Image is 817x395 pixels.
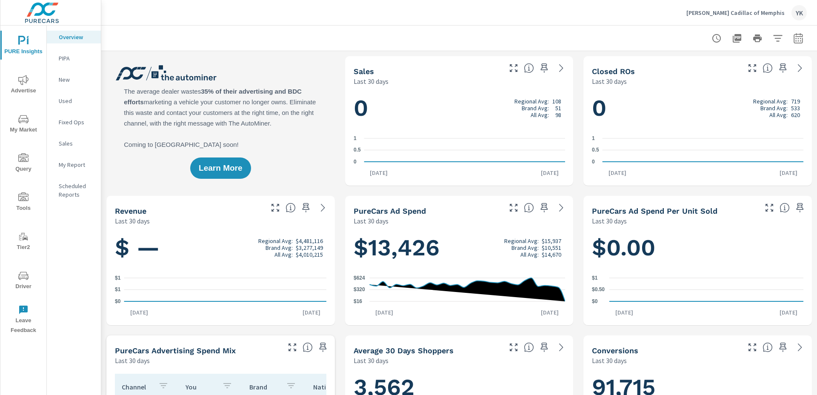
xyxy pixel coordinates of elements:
p: 719 [791,98,800,105]
span: Save this to your personalized report [299,201,313,215]
text: 0.5 [354,147,361,153]
div: New [47,73,101,86]
h5: Revenue [115,206,146,215]
div: nav menu [0,26,46,339]
p: You [186,383,215,391]
div: Used [47,94,101,107]
span: Total sales revenue over the selected date range. [Source: This data is sourced from the dealer’s... [286,203,296,213]
text: $624 [354,275,365,281]
p: [DATE] [603,169,632,177]
p: Last 30 days [354,76,389,86]
p: $10,551 [542,244,561,251]
p: All Avg: [274,251,293,258]
span: Save this to your personalized report [316,341,330,354]
span: Number of vehicles sold by the dealership over the selected date range. [Source: This data is sou... [524,63,534,73]
p: Last 30 days [354,355,389,366]
p: [DATE] [774,308,803,317]
p: [DATE] [297,308,326,317]
h5: Sales [354,67,374,76]
p: All Avg: [520,251,539,258]
p: PIPA [59,54,94,63]
div: Sales [47,137,101,150]
span: Leave Feedback [3,305,44,335]
h5: Closed ROs [592,67,635,76]
p: Last 30 days [592,76,627,86]
text: $1 [115,287,121,293]
p: Used [59,97,94,105]
a: See more details in report [554,61,568,75]
span: Driver [3,271,44,292]
button: Make Fullscreen [746,61,759,75]
p: My Report [59,160,94,169]
p: [DATE] [535,308,565,317]
p: All Avg: [531,112,549,118]
p: Last 30 days [115,355,150,366]
a: See more details in report [316,201,330,215]
p: Overview [59,33,94,41]
h5: Conversions [592,346,638,355]
a: See more details in report [554,201,568,215]
p: Brand Avg: [760,105,788,112]
button: Make Fullscreen [269,201,282,215]
p: 51 [555,105,561,112]
p: Scheduled Reports [59,182,94,199]
button: Learn More [190,157,251,179]
p: 533 [791,105,800,112]
h1: $13,426 [354,233,565,262]
div: Scheduled Reports [47,180,101,201]
p: New [59,75,94,84]
span: Save this to your personalized report [793,201,807,215]
text: $1 [592,275,598,281]
text: 0 [592,159,595,165]
p: Fixed Ops [59,118,94,126]
div: My Report [47,158,101,171]
span: My Market [3,114,44,135]
button: Make Fullscreen [746,341,759,354]
p: $4,481,116 [296,238,323,244]
button: Print Report [749,30,766,47]
span: The number of dealer-specified goals completed by a visitor. [Source: This data is provided by th... [763,342,773,352]
h1: 0 [354,94,565,123]
span: Tools [3,192,44,213]
p: 98 [555,112,561,118]
p: $3,277,149 [296,244,323,251]
p: Regional Avg: [514,98,549,105]
p: [PERSON_NAME] Cadillac of Memphis [686,9,785,17]
text: 1 [354,135,357,141]
span: Advertise [3,75,44,96]
p: Channel [122,383,151,391]
h5: PureCars Ad Spend Per Unit Sold [592,206,717,215]
p: Last 30 days [592,216,627,226]
span: Query [3,153,44,174]
p: $15,937 [542,238,561,244]
text: $0 [115,298,121,304]
p: [DATE] [369,308,399,317]
span: Save this to your personalized report [537,201,551,215]
p: Brand Avg: [522,105,549,112]
button: Apply Filters [769,30,786,47]
span: Tier2 [3,232,44,252]
p: Brand Avg: [511,244,539,251]
text: 0.5 [592,147,599,153]
h1: $0.00 [592,233,803,262]
p: $4,010,215 [296,251,323,258]
div: Overview [47,31,101,43]
text: $0.50 [592,287,605,293]
p: Regional Avg: [504,238,539,244]
span: Save this to your personalized report [537,61,551,75]
p: 108 [552,98,561,105]
text: $16 [354,298,362,304]
button: "Export Report to PDF" [728,30,746,47]
button: Make Fullscreen [507,201,520,215]
a: See more details in report [793,61,807,75]
p: [DATE] [774,169,803,177]
text: 0 [354,159,357,165]
span: Average cost of advertising per each vehicle sold at the dealer over the selected date range. The... [780,203,790,213]
div: Fixed Ops [47,116,101,129]
a: See more details in report [554,341,568,354]
p: Brand [249,383,279,391]
div: YK [791,5,807,20]
button: Make Fullscreen [763,201,776,215]
p: National [313,383,343,391]
span: A rolling 30 day total of daily Shoppers on the dealership website, averaged over the selected da... [524,342,534,352]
